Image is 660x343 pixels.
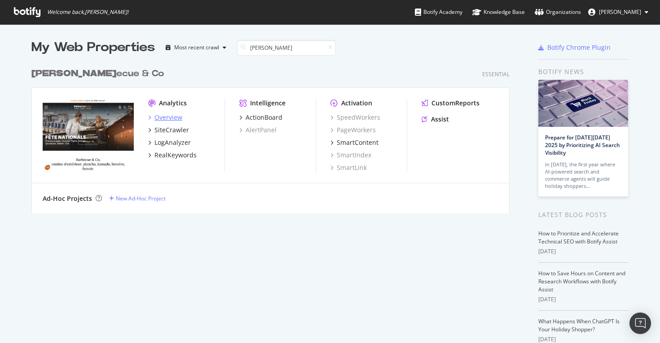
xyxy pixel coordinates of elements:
div: ecue & Co [31,67,164,80]
a: SiteCrawler [148,126,189,135]
div: Latest Blog Posts [538,210,629,220]
a: Prepare for [DATE][DATE] 2025 by Prioritizing AI Search Visibility [545,134,620,156]
a: RealKeywords [148,151,197,160]
div: Botify Chrome Plugin [547,43,611,52]
div: Most recent crawl [174,45,219,50]
input: Search [237,40,336,56]
div: LogAnalyzer [154,138,191,147]
div: SiteCrawler [154,126,189,135]
div: [DATE] [538,247,629,256]
div: Knowledge Base [472,8,525,17]
span: Welcome back, [PERSON_NAME] ! [47,9,128,16]
div: My Web Properties [31,39,155,56]
a: [PERSON_NAME]ecue & Co [31,67,167,80]
b: [PERSON_NAME] [31,69,116,78]
a: ActionBoard [239,113,282,122]
div: Open Intercom Messenger [629,313,651,334]
div: Botify news [538,67,629,77]
div: RealKeywords [154,151,197,160]
div: Assist [431,115,449,124]
a: Overview [148,113,182,122]
span: Michaël Akalinski [599,8,641,16]
div: In [DATE], the first year where AI-powered search and commerce agents will guide holiday shoppers… [545,161,621,190]
div: Botify Academy [415,8,462,17]
div: Analytics [159,99,187,108]
a: PageWorkers [330,126,376,135]
a: SpeedWorkers [330,113,380,122]
div: Overview [154,113,182,122]
div: Activation [341,99,372,108]
div: Ad-Hoc Projects [43,194,92,203]
div: Intelligence [250,99,286,108]
a: SmartLink [330,163,367,172]
img: barbecue-co.com [43,99,134,171]
div: [DATE] [538,295,629,304]
a: What Happens When ChatGPT Is Your Holiday Shopper? [538,317,620,333]
a: Botify Chrome Plugin [538,43,611,52]
div: CustomReports [431,99,480,108]
img: Prepare for Black Friday 2025 by Prioritizing AI Search Visibility [538,80,628,127]
a: New Ad-Hoc Project [109,195,166,202]
a: AlertPanel [239,126,277,135]
a: SmartIndex [330,151,371,160]
a: LogAnalyzer [148,138,191,147]
div: New Ad-Hoc Project [116,195,166,202]
a: CustomReports [422,99,480,108]
div: Essential [482,70,510,78]
a: SmartContent [330,138,378,147]
div: grid [31,56,517,213]
a: How to Prioritize and Accelerate Technical SEO with Botify Assist [538,230,619,245]
div: Organizations [535,8,581,17]
a: Assist [422,115,449,124]
button: Most recent crawl [162,40,230,55]
button: [PERSON_NAME] [581,5,656,19]
div: SmartContent [337,138,378,147]
a: How to Save Hours on Content and Research Workflows with Botify Assist [538,269,625,293]
div: ActionBoard [246,113,282,122]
